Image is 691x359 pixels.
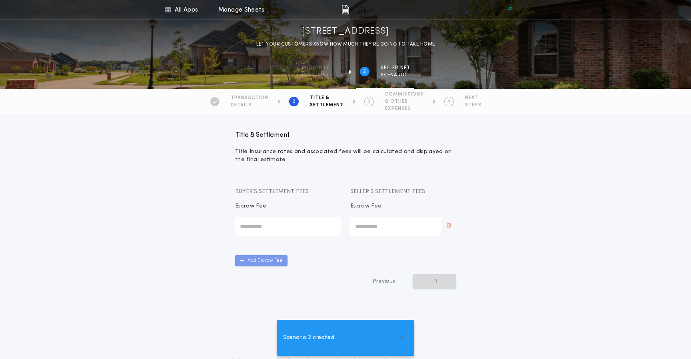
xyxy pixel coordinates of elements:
[363,68,366,75] h2: 2
[465,102,481,108] span: STEPS
[357,274,411,289] button: Previous
[385,91,423,98] span: COMMISSIONS
[235,255,288,266] button: Add Escrow Fee
[342,5,349,14] img: img
[231,95,268,101] span: TRANSACTION
[310,102,344,108] span: SETTLEMENT
[235,202,266,210] p: Escrow Fee
[350,202,381,210] p: Escrow Fee
[302,72,339,78] span: information
[465,95,481,101] span: NEXT
[310,95,344,101] span: TITLE &
[385,106,423,112] span: EXPENSES
[350,188,456,196] p: Seller’s Settlement Fees
[256,40,435,48] p: LET YOUR CUSTOMERS KNOW HOW MUCH THEY’RE GOING TO TAKE HOME
[235,130,456,140] p: Title & Settlement
[447,98,450,105] h2: 4
[302,25,389,38] h1: [STREET_ADDRESS]
[302,65,339,71] span: Property
[235,148,456,164] h1: Title Insurance rates and associated fees will be calculated and displayed on the final estimate
[235,217,341,236] input: Escrow Fee
[350,217,441,236] input: Escrow Fee
[496,6,524,14] img: vs-icon
[235,188,341,196] p: Buyer’s Settlement Fees
[381,65,410,71] span: SELLER NET
[385,98,423,105] span: & OTHER
[292,98,295,105] h2: 2
[381,72,410,78] span: SCENARIO
[283,333,334,342] span: Scenario 2 created
[231,102,268,108] span: DETAILS
[367,98,370,105] h2: 3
